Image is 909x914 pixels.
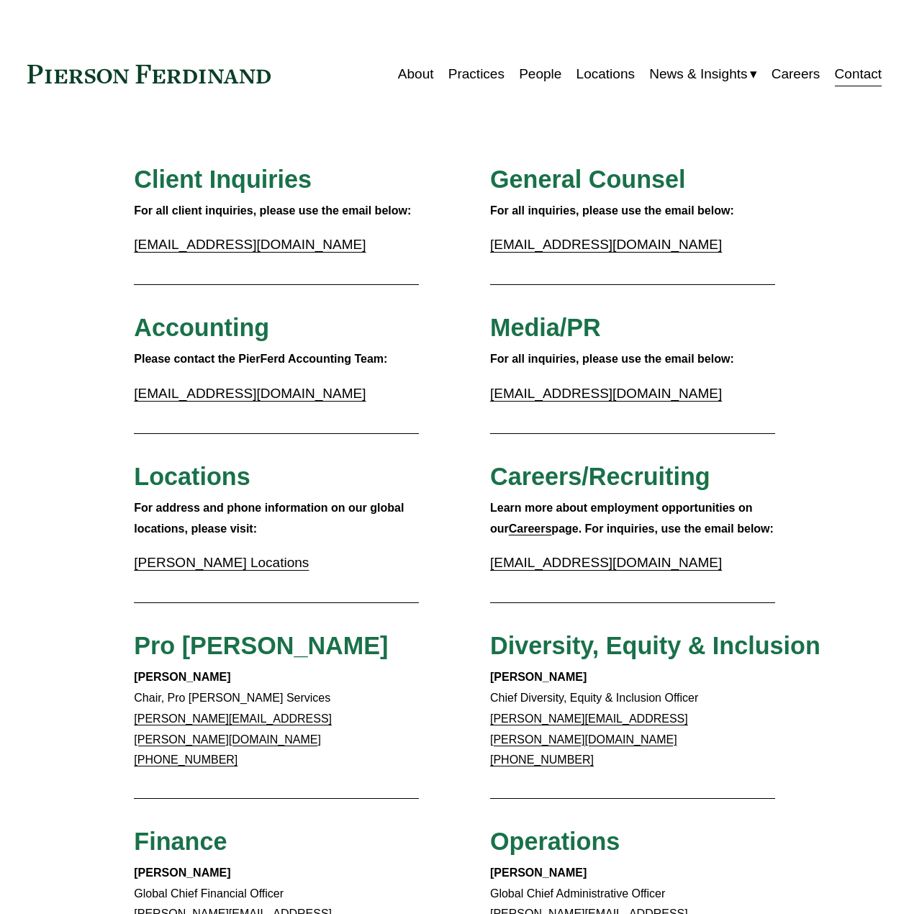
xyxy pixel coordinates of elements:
[134,555,309,570] a: [PERSON_NAME] Locations
[134,166,312,193] span: Client Inquiries
[134,386,366,401] a: [EMAIL_ADDRESS][DOMAIN_NAME]
[490,671,587,683] strong: [PERSON_NAME]
[490,667,775,771] p: Chief Diversity, Equity & Inclusion Officer
[649,62,747,86] span: News & Insights
[490,502,756,535] strong: Learn more about employment opportunities on our
[649,60,756,88] a: folder dropdown
[134,712,332,746] a: [PERSON_NAME][EMAIL_ADDRESS][PERSON_NAME][DOMAIN_NAME]
[134,314,269,341] span: Accounting
[134,754,238,766] a: [PHONE_NUMBER]
[490,314,601,341] span: Media/PR
[134,502,407,535] strong: For address and phone information on our global locations, please visit:
[490,204,734,217] strong: For all inquiries, please use the email below:
[490,828,620,855] span: Operations
[772,60,820,88] a: Careers
[490,463,710,490] span: Careers/Recruiting
[134,828,227,855] span: Finance
[490,166,686,193] span: General Counsel
[398,60,434,88] a: About
[448,60,505,88] a: Practices
[519,60,561,88] a: People
[134,463,250,490] span: Locations
[134,353,387,365] strong: Please contact the PierFerd Accounting Team:
[835,60,882,88] a: Contact
[490,386,722,401] a: [EMAIL_ADDRESS][DOMAIN_NAME]
[134,632,388,659] span: Pro [PERSON_NAME]
[509,522,552,535] a: Careers
[134,204,411,217] strong: For all client inquiries, please use the email below:
[490,237,722,252] a: [EMAIL_ADDRESS][DOMAIN_NAME]
[134,667,419,771] p: Chair, Pro [PERSON_NAME] Services
[490,712,688,746] a: [PERSON_NAME][EMAIL_ADDRESS][PERSON_NAME][DOMAIN_NAME]
[490,632,820,659] span: Diversity, Equity & Inclusion
[551,522,774,535] strong: page. For inquiries, use the email below:
[490,754,594,766] a: [PHONE_NUMBER]
[134,237,366,252] a: [EMAIL_ADDRESS][DOMAIN_NAME]
[490,555,722,570] a: [EMAIL_ADDRESS][DOMAIN_NAME]
[576,60,635,88] a: Locations
[134,867,230,879] strong: [PERSON_NAME]
[490,867,587,879] strong: [PERSON_NAME]
[134,671,230,683] strong: [PERSON_NAME]
[490,353,734,365] strong: For all inquiries, please use the email below:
